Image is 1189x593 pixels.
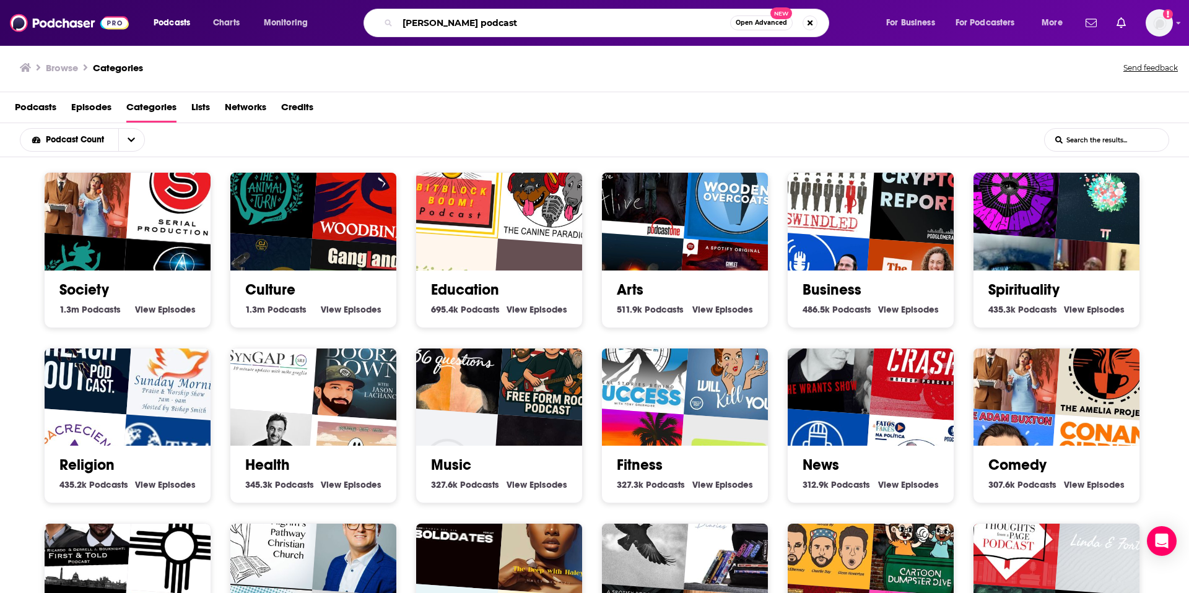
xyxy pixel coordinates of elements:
[399,308,505,414] div: 36 Questions – The Podcast Musical
[399,483,505,590] img: Bold Dates
[399,132,505,239] div: The BitBlockBoom Bitcoin Podcast
[321,479,341,490] span: View
[617,304,642,315] span: 511.9k
[460,479,499,490] span: Podcasts
[869,315,976,422] img: Crash MotoGP Podcast
[1087,304,1125,315] span: Episodes
[1018,304,1057,315] span: Podcasts
[770,483,877,590] div: The Always Sunny Podcast
[245,479,272,490] span: 345.3k
[1087,479,1125,490] span: Episodes
[225,97,266,123] a: Networks
[27,132,134,239] img: Your Mom & Dad
[956,132,1063,239] img: Duncan Trussell Family Hour
[1146,9,1173,37] img: User Profile
[321,304,341,315] span: View
[803,304,871,315] a: 486.5k Business Podcasts
[692,304,753,315] a: View Arts Episodes
[312,139,419,246] div: Woodbine: A Parkdale Haunts Production
[375,9,841,37] div: Search podcasts, credits, & more...
[585,308,691,414] div: The Real Stories Behind Success
[245,479,314,490] a: 345.3k Health Podcasts
[82,304,121,315] span: Podcasts
[59,304,79,315] span: 1.3m
[213,483,320,590] div: Pilgrim's Pathway Ministries
[431,304,500,315] a: 695.4k Education Podcasts
[205,13,247,33] a: Charts
[617,280,643,299] a: Arts
[245,304,307,315] a: 1.3m Culture Podcasts
[617,479,643,490] span: 327.3k
[126,315,233,422] img: Sunday Morning Praise Radio
[988,456,1047,474] a: Comedy
[770,308,877,414] img: The Wrants Show
[126,139,233,246] div: Serial
[59,479,87,490] span: 435.2k
[126,97,176,123] a: Categories
[617,304,684,315] a: 511.9k Arts Podcasts
[692,479,753,490] a: View Fitness Episodes
[878,479,899,490] span: View
[344,304,381,315] span: Episodes
[831,479,870,490] span: Podcasts
[529,304,567,315] span: Episodes
[431,479,499,490] a: 327.6k Music Podcasts
[715,479,753,490] span: Episodes
[1055,139,1162,246] img: The Creation Stories
[803,280,861,299] a: Business
[1033,13,1078,33] button: open menu
[878,479,939,490] a: View News Episodes
[956,14,1015,32] span: For Podcasters
[730,15,793,30] button: Open AdvancedNew
[684,315,790,422] div: This Podcast Will Kill You
[158,304,196,315] span: Episodes
[135,479,196,490] a: View Religion Episodes
[878,304,939,315] a: View Business Episodes
[878,13,951,33] button: open menu
[1064,479,1084,490] span: View
[988,304,1016,315] span: 435.3k
[46,62,78,74] h3: Browse
[803,456,839,474] a: News
[585,132,691,239] div: We're Alive
[268,304,307,315] span: Podcasts
[498,139,604,246] div: The Canine Paradigm
[1055,315,1162,422] img: The Amelia Project
[1017,479,1056,490] span: Podcasts
[956,483,1063,590] img: Thoughts from a Page Podcast
[135,304,155,315] span: View
[1146,9,1173,37] span: Logged in as tnzgift615
[344,479,381,490] span: Episodes
[59,479,128,490] a: 435.2k Religion Podcasts
[585,483,691,590] img: The Ghosts of Harrenhal: A Song of Ice and Fire Podcast (ASOIAF)
[617,456,663,474] a: Fitness
[431,304,458,315] span: 695.4k
[27,308,134,414] img: Reach Out
[191,97,210,123] a: Lists
[770,132,877,239] img: Swindled
[498,315,604,422] img: Free Form Rock Podcast
[245,456,290,474] a: Health
[869,139,976,246] img: Daily Crypto Report
[715,304,753,315] span: Episodes
[832,304,871,315] span: Podcasts
[71,97,111,123] a: Episodes
[901,479,939,490] span: Episodes
[431,280,499,299] a: Education
[684,139,790,246] img: Wooden Overcoats
[213,308,320,414] img: SynGAP10 weekly 10 minute updates on SYNGAP1
[245,280,295,299] a: Culture
[20,128,164,152] h2: Choose List sort
[1064,304,1125,315] a: View Spirituality Episodes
